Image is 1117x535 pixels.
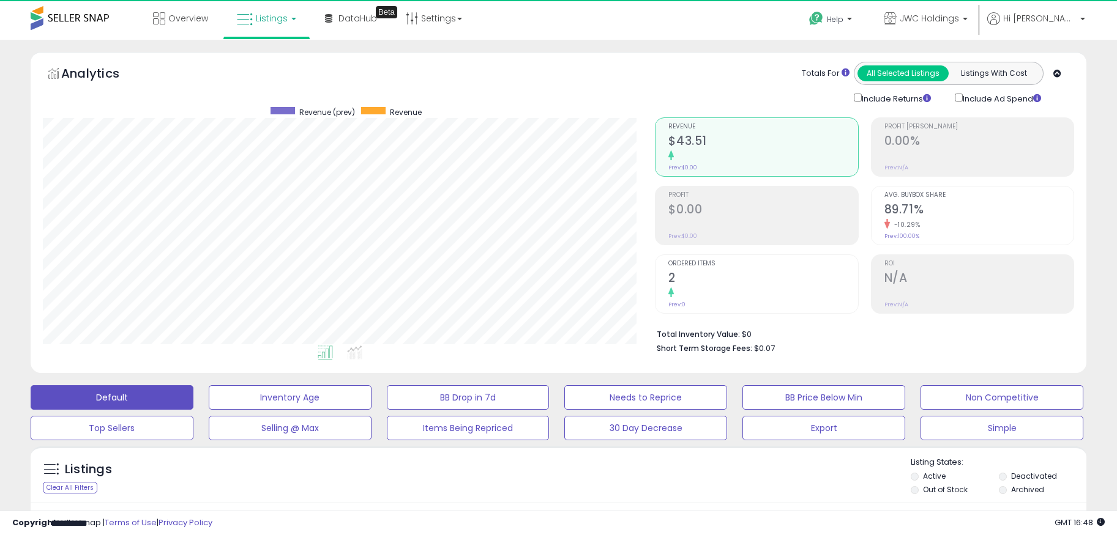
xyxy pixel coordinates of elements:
[168,12,208,24] span: Overview
[256,12,288,24] span: Listings
[657,343,752,353] b: Short Term Storage Fees:
[390,107,422,117] span: Revenue
[923,484,968,495] label: Out of Stock
[668,134,857,150] h2: $43.51
[827,14,843,24] span: Help
[987,12,1085,40] a: Hi [PERSON_NAME]
[668,232,697,240] small: Prev: $0.00
[1011,484,1044,495] label: Archived
[884,134,1074,150] h2: 0.00%
[884,202,1074,219] h2: 89.71%
[884,232,919,240] small: Prev: 100.00%
[1003,12,1077,24] span: Hi [PERSON_NAME]
[668,124,857,130] span: Revenue
[31,385,193,410] button: Default
[845,91,946,105] div: Include Returns
[668,260,857,267] span: Ordered Items
[900,12,959,24] span: JWC Holdings
[1055,517,1105,528] span: 2025-08-13 16:48 GMT
[657,326,1065,341] li: $0
[884,260,1074,267] span: ROI
[946,91,1061,105] div: Include Ad Spend
[884,124,1074,130] span: Profit [PERSON_NAME]
[43,482,97,493] div: Clear All Filters
[387,416,550,440] button: Items Being Repriced
[884,192,1074,199] span: Avg. Buybox Share
[12,517,212,529] div: seller snap | |
[61,65,143,85] h5: Analytics
[12,517,57,528] strong: Copyright
[668,301,686,308] small: Prev: 0
[31,416,193,440] button: Top Sellers
[911,457,1086,468] p: Listing States:
[884,301,908,308] small: Prev: N/A
[857,65,949,81] button: All Selected Listings
[799,2,864,40] a: Help
[657,329,740,339] b: Total Inventory Value:
[802,68,850,79] div: Totals For
[884,164,908,171] small: Prev: N/A
[668,192,857,199] span: Profit
[754,342,775,354] span: $0.07
[890,220,921,229] small: -10.29%
[376,6,397,18] div: Tooltip anchor
[923,471,946,481] label: Active
[387,385,550,410] button: BB Drop in 7d
[209,385,372,410] button: Inventory Age
[668,271,857,287] h2: 2
[921,416,1083,440] button: Simple
[809,11,824,26] i: Get Help
[65,461,112,478] h5: Listings
[338,12,377,24] span: DataHub
[742,416,905,440] button: Export
[884,271,1074,287] h2: N/A
[742,385,905,410] button: BB Price Below Min
[668,164,697,171] small: Prev: $0.00
[564,385,727,410] button: Needs to Reprice
[921,385,1083,410] button: Non Competitive
[668,202,857,219] h2: $0.00
[209,416,372,440] button: Selling @ Max
[564,416,727,440] button: 30 Day Decrease
[1011,471,1057,481] label: Deactivated
[299,107,355,117] span: Revenue (prev)
[948,65,1039,81] button: Listings With Cost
